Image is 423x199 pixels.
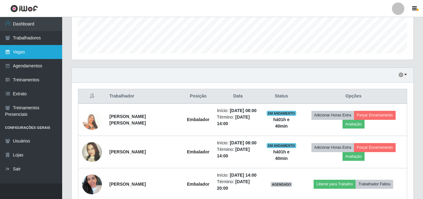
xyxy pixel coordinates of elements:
strong: [PERSON_NAME] [109,182,146,187]
strong: [PERSON_NAME] [109,149,146,154]
th: Opções [300,89,407,104]
li: Início: [217,172,259,179]
li: Término: [217,179,259,192]
span: EM ANDAMENTO [267,111,296,116]
th: Trabalhador [106,89,183,104]
img: 1703120589950.jpeg [82,102,102,138]
li: Término: [217,146,259,159]
span: EM ANDAMENTO [267,143,296,148]
th: Posição [183,89,213,104]
time: [DATE] 14:00 [230,173,256,178]
th: Data [213,89,263,104]
th: Status [263,89,300,104]
button: Avaliação [343,120,365,129]
span: AGENDADO [271,182,292,187]
strong: Embalador [187,182,209,187]
img: CoreUI Logo [10,5,38,12]
button: Forçar Encerramento [354,111,396,120]
strong: Embalador [187,117,209,122]
button: Liberar para Trabalho [314,180,356,188]
li: Início: [217,107,259,114]
button: Adicionar Horas Extra [311,111,354,120]
button: Trabalhador Faltou [356,180,393,188]
li: Término: [217,114,259,127]
strong: há 01 h e 40 min [273,149,289,161]
button: Forçar Encerramento [354,143,396,152]
time: [DATE] 08:00 [230,140,256,145]
strong: [PERSON_NAME] [PERSON_NAME] [109,114,146,125]
button: Avaliação [343,152,365,161]
time: [DATE] 08:00 [230,108,256,113]
strong: Embalador [187,149,209,154]
button: Adicionar Horas Extra [311,143,354,152]
strong: há 01 h e 40 min [273,117,289,129]
li: Início: [217,140,259,146]
img: 1719496420169.jpeg [82,130,102,174]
